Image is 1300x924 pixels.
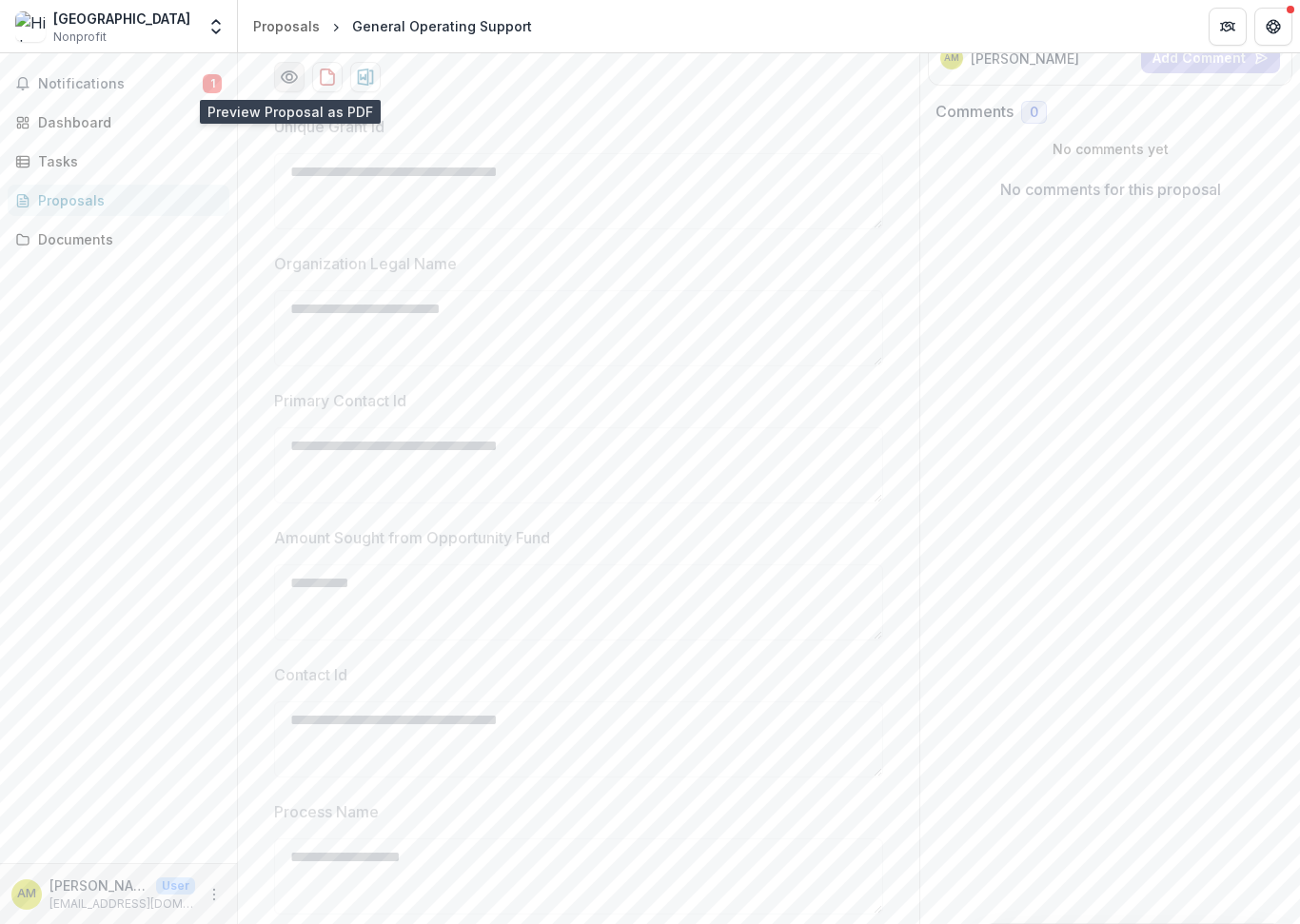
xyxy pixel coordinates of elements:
[8,224,229,255] a: Documents
[8,185,229,216] a: Proposals
[971,49,1079,69] p: [PERSON_NAME]
[38,112,214,132] div: Dashboard
[1141,43,1280,73] button: Add Comment
[53,29,107,46] span: Nonprofit
[246,12,327,40] a: Proposals
[274,62,305,92] button: Preview 4cfe690f-954e-4a6a-a4c5-565ed088da9d-0.pdf
[274,663,347,686] p: Contact Id
[53,9,190,29] div: [GEOGRAPHIC_DATA]
[8,146,229,177] a: Tasks
[274,526,550,549] p: Amount Sought from Opportunity Fund
[49,875,148,895] p: [PERSON_NAME]
[350,62,381,92] button: download-proposal
[312,62,343,92] button: download-proposal
[944,53,959,63] div: Ayisha Morgan-Lee
[1209,8,1247,46] button: Partners
[253,16,320,36] div: Proposals
[246,12,540,40] nav: breadcrumb
[274,252,457,275] p: Organization Legal Name
[1254,8,1292,46] button: Get Help
[203,883,226,906] button: More
[49,895,195,913] p: [EMAIL_ADDRESS][DOMAIN_NAME]
[936,139,1285,159] p: No comments yet
[8,107,229,138] a: Dashboard
[274,389,406,412] p: Primary Contact Id
[274,800,379,823] p: Process Name
[352,16,532,36] div: General Operating Support
[38,229,214,249] div: Documents
[17,888,36,900] div: Ayisha Morgan-Lee
[8,69,229,99] button: Notifications1
[38,190,214,210] div: Proposals
[203,74,222,93] span: 1
[274,115,384,138] p: Unique Grant Id
[936,103,1014,121] h2: Comments
[156,877,195,895] p: User
[1000,178,1221,201] p: No comments for this proposal
[15,11,46,42] img: Hill Dance Academy Theatre
[38,151,214,171] div: Tasks
[38,76,203,92] span: Notifications
[203,8,229,46] button: Open entity switcher
[1030,105,1038,121] span: 0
